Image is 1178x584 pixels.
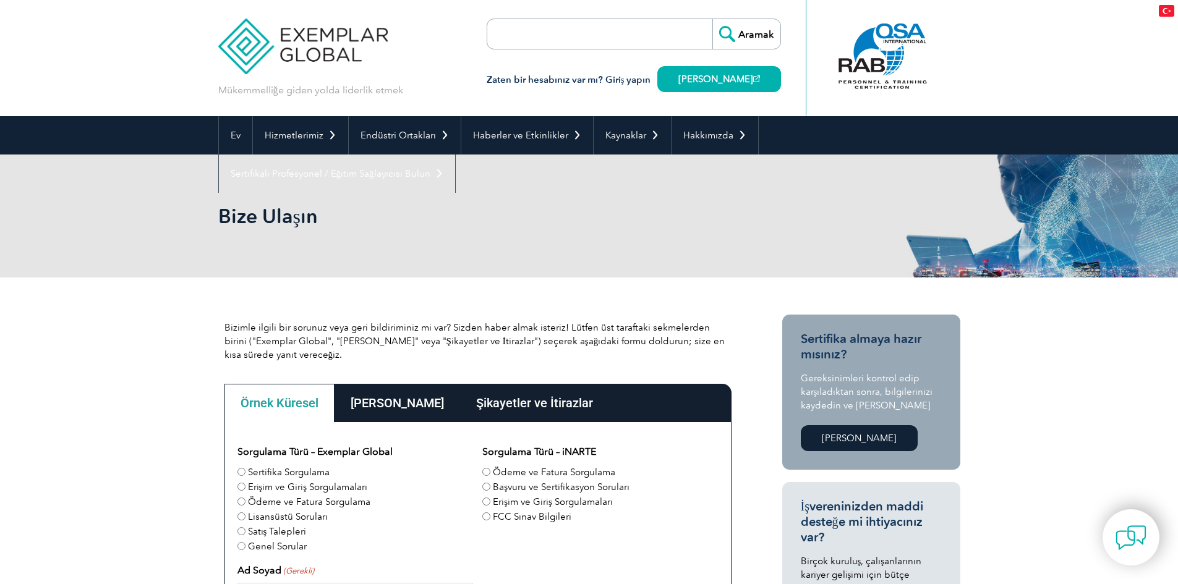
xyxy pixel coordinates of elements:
font: [PERSON_NAME] [351,396,444,410]
img: tr [1159,5,1174,17]
font: Örnek Küresel [241,396,318,410]
font: Haberler ve Etkinlikler [473,130,568,141]
font: Bizimle ilgili bir sorunuz veya geri bildiriminiz mi var? Sizden haber almak isteriz! Lütfen üst ... [224,322,725,360]
font: Endüstri Ortakları [361,130,436,141]
font: Lisansüstü Soruları [248,511,328,522]
font: Gereksinimleri kontrol edip karşıladıktan sonra, bilgilerinizi kaydedin ve [PERSON_NAME] [801,373,933,411]
font: FCC Sınav Bilgileri [493,511,571,522]
font: Ödeme ve Fatura Sorgulama [493,467,615,478]
a: Kaynaklar [594,116,671,154]
img: open_square.png [753,75,760,82]
font: Erişim ve Giriş Sorgulamaları [248,481,368,493]
font: Sertifikalı Profesyonel / Eğitim Sağlayıcısı Bulun [231,168,430,179]
font: Satış Talepleri [248,526,307,537]
font: Mükemmelliğe giden yolda liderlik etmek [218,84,403,96]
a: Sertifikalı Profesyonel / Eğitim Sağlayıcısı Bulun [219,154,455,193]
font: Sorgulama Türü – Exemplar Global [237,446,393,457]
font: Sorgulama Türü – iNARTE [482,446,596,457]
font: Bize Ulaşın [218,204,318,228]
a: Haberler ve Etkinlikler [461,116,593,154]
font: Şikayetler ve İtirazlar [476,396,593,410]
font: Sertifika almaya hazır mısınız? [801,331,921,362]
a: [PERSON_NAME] [801,425,918,451]
font: [PERSON_NAME] [822,433,897,444]
font: Zaten bir hesabınız var mı? Giriş yapın [487,74,651,85]
a: [PERSON_NAME] [657,66,781,92]
font: Ad Soyad [237,564,281,576]
font: Ödeme ve Fatura Sorgulama [248,496,370,507]
font: Erişim ve Giriş Sorgulamaları [493,496,613,507]
font: [PERSON_NAME] [678,74,753,85]
font: Sertifika Sorgulama [248,467,330,478]
a: Hakkımızda [672,116,758,154]
font: Başvuru ve Sertifikasyon Soruları [493,481,630,493]
input: Aramak [712,19,780,49]
a: Endüstri Ortakları [349,116,461,154]
font: Genel Sorular [248,541,307,552]
img: contact-chat.png [1116,522,1146,553]
a: Hizmetlerimiz [253,116,348,154]
font: Hizmetlerimiz [265,130,323,141]
a: Ev [219,116,252,154]
font: İşvereninizden maddi desteğe mi ihtiyacınız var? [801,499,923,544]
font: Kaynaklar [605,130,646,141]
font: Hakkımızda [683,130,733,141]
font: Ev [231,130,241,141]
font: (Gerekli) [283,566,314,575]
